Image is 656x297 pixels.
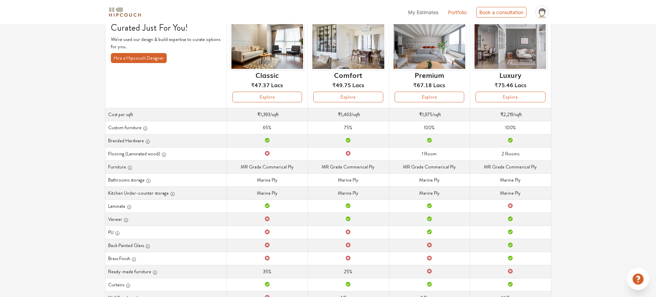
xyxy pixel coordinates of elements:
[227,186,308,199] td: Marine Ply
[227,173,308,186] td: Marine Ply
[499,71,521,79] h6: Luxury
[473,20,548,71] img: header-preview
[105,134,227,147] th: Branded Hardware
[470,160,551,173] td: MR Grade Commerical Ply
[470,173,551,186] td: Marine Ply
[108,6,142,18] img: logo-horizontal.svg
[433,81,445,89] span: Lacs
[105,173,227,186] th: Bathrooms storage
[470,108,551,121] td: /sqft
[413,81,432,89] span: ₹67.18
[111,22,221,33] h4: Curated Just For You!
[308,108,389,121] td: /sqft
[271,81,283,89] span: Lacs
[111,53,167,63] button: Hire a Hipcouch Designer
[395,92,464,102] button: Explore
[389,108,470,121] td: /sqft
[256,71,279,79] h6: Classic
[389,121,470,134] td: 100%
[313,92,383,102] button: Explore
[108,4,142,20] span: logo-horizontal.svg
[105,121,227,134] th: Custom furniture
[105,265,227,278] th: Ready-made furniture
[111,36,221,50] p: We've used our design & build expertise to curate options for you.
[514,81,527,89] span: Lacs
[251,81,270,89] span: ₹47.37
[476,7,527,18] div: Book a consultation
[230,20,305,71] img: header-preview
[105,278,227,291] th: Curtains
[334,71,362,79] h6: Comfort
[470,186,551,199] td: Marine Ply
[389,147,470,160] td: 1 Room
[494,81,513,89] span: ₹75.46
[470,121,551,134] td: 100%
[308,186,389,199] td: Marine Ply
[105,239,227,252] th: Back Painted Glass
[308,121,389,134] td: 75%
[415,71,444,79] h6: Premium
[232,92,302,102] button: Explore
[308,265,389,278] td: 25%
[311,20,386,71] img: header-preview
[105,186,227,199] th: Kitchen Under-counter storage
[389,173,470,186] td: Marine Ply
[392,20,467,71] img: header-preview
[105,199,227,213] th: Laminate
[308,173,389,186] td: Marine Ply
[105,160,227,173] th: Furniture
[500,111,513,118] span: ₹2,219
[338,111,352,118] span: ₹1,463
[448,9,467,16] a: Portfolio
[105,252,227,265] th: Brass Finish
[332,81,351,89] span: ₹49.75
[105,226,227,239] th: PU
[470,147,551,160] td: 2 Rooms
[227,108,308,121] td: /sqft
[257,111,270,118] span: ₹1,393
[389,186,470,199] td: Marine Ply
[389,160,470,173] td: MR Grade Commerical Ply
[227,160,308,173] td: MR Grade Commerical Ply
[105,147,227,160] th: Flooring (Laminated wood)
[408,9,438,15] span: My Estimates
[105,213,227,226] th: Veneer
[227,121,308,134] td: 65%
[227,265,308,278] td: 35%
[308,160,389,173] td: MR Grade Commerical Ply
[105,108,227,121] th: Cost per sqft
[419,111,433,118] span: ₹1,975
[476,92,545,102] button: Explore
[352,81,364,89] span: Lacs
